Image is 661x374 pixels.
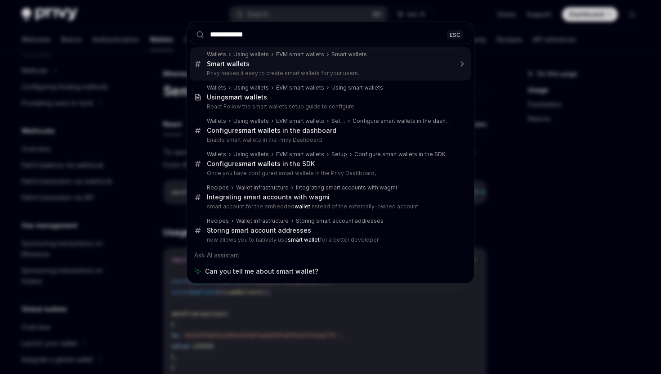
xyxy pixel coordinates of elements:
[288,236,320,243] b: smart wallet
[207,103,452,110] p: React Follow the smart wallets setup guide to configure
[331,51,367,58] div: Smart wallets
[236,184,289,191] div: Wallet infrastructure
[207,226,311,234] div: Storing smart account addresses
[331,117,345,125] div: Setup
[296,217,384,225] div: Storing smart account addresses
[296,184,397,191] div: Integrating smart accounts with wagmi
[233,84,269,91] div: Using wallets
[207,193,330,201] div: Integrating smart accounts with wagmi
[236,217,289,225] div: Wallet infrastructure
[276,151,324,158] div: EVM smart wallets
[353,117,452,125] div: Configure smart wallets in the dashboard
[207,51,226,58] div: Wallets
[207,170,452,177] p: Once you have configured smart wallets in the Privy Dashboard,
[238,126,277,134] b: smart wallet
[207,60,250,68] div: s
[207,126,336,135] div: Configure s in the dashboard
[207,93,267,101] div: Using s
[207,217,229,225] div: Recipes
[225,93,264,101] b: smart wallet
[276,51,324,58] div: EVM smart wallets
[207,184,229,191] div: Recipes
[331,151,347,158] div: Setup
[233,51,269,58] div: Using wallets
[207,236,452,243] p: now allows you to natively use for a better developer
[205,267,318,276] span: Can you tell me about smart wallet?
[207,60,246,68] b: Smart wallet
[207,151,226,158] div: Wallets
[207,160,315,168] div: Configure s in the SDK
[207,203,452,210] p: smart account for the embedded instead of the externally-owned account
[233,151,269,158] div: Using wallets
[295,203,310,210] b: wallet
[354,151,446,158] div: Configure smart wallets in the SDK
[276,84,324,91] div: EVM smart wallets
[207,136,452,144] p: Enable smart wallets in the Privy Dashboard
[331,84,383,91] div: Using smart wallets
[207,70,452,77] p: Privy makes it easy to create smart wallets for your users.
[233,117,269,125] div: Using wallets
[207,84,226,91] div: Wallets
[276,117,324,125] div: EVM smart wallets
[190,247,471,263] div: Ask AI assistant
[207,117,226,125] div: Wallets
[238,160,277,167] b: smart wallet
[447,30,463,39] div: ESC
